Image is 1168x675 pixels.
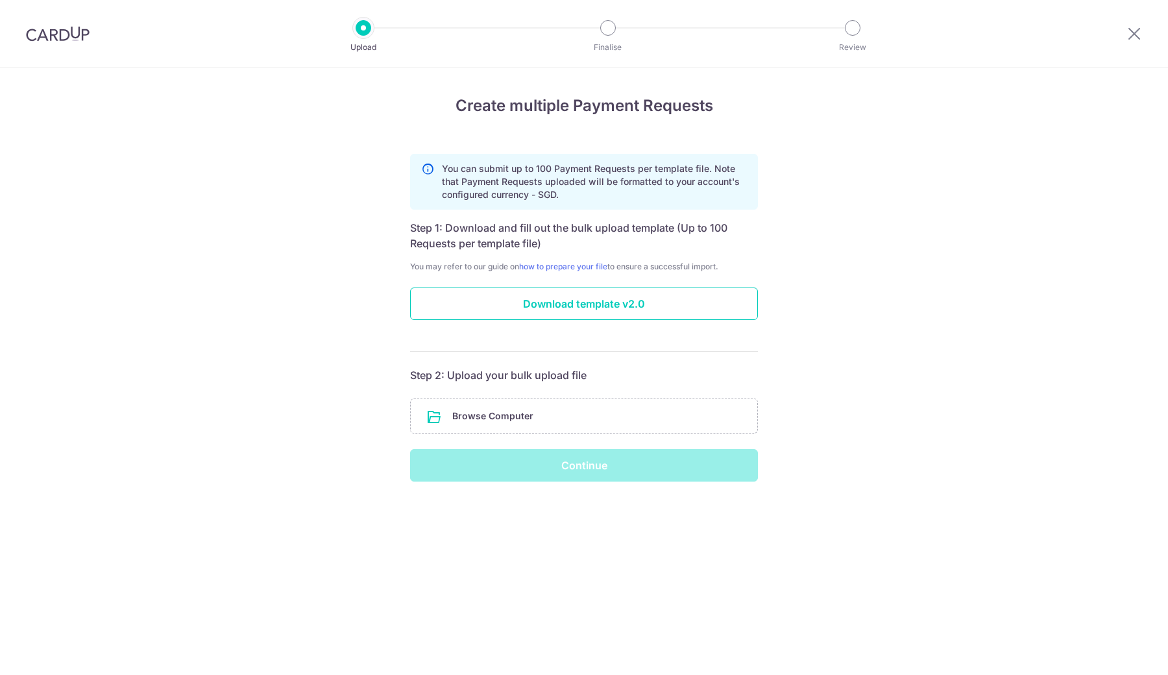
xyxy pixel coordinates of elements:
div: Browse Computer [410,399,758,434]
p: Review [805,41,901,54]
h4: Create multiple Payment Requests [410,94,758,117]
p: You can submit up to 100 Payment Requests per template file. Note that Payment Requests uploaded ... [442,162,747,201]
h6: Step 1: Download and fill out the bulk upload template (Up to 100 Requests per template file) [410,220,758,251]
a: how to prepare your file [519,262,607,271]
p: Finalise [560,41,656,54]
h6: Step 2: Upload your bulk upload file [410,367,758,383]
input: Download template v2.0 [410,288,758,320]
p: Upload [315,41,411,54]
img: CardUp [26,26,90,42]
p: You may refer to our guide on to ensure a successful import. [410,262,758,272]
